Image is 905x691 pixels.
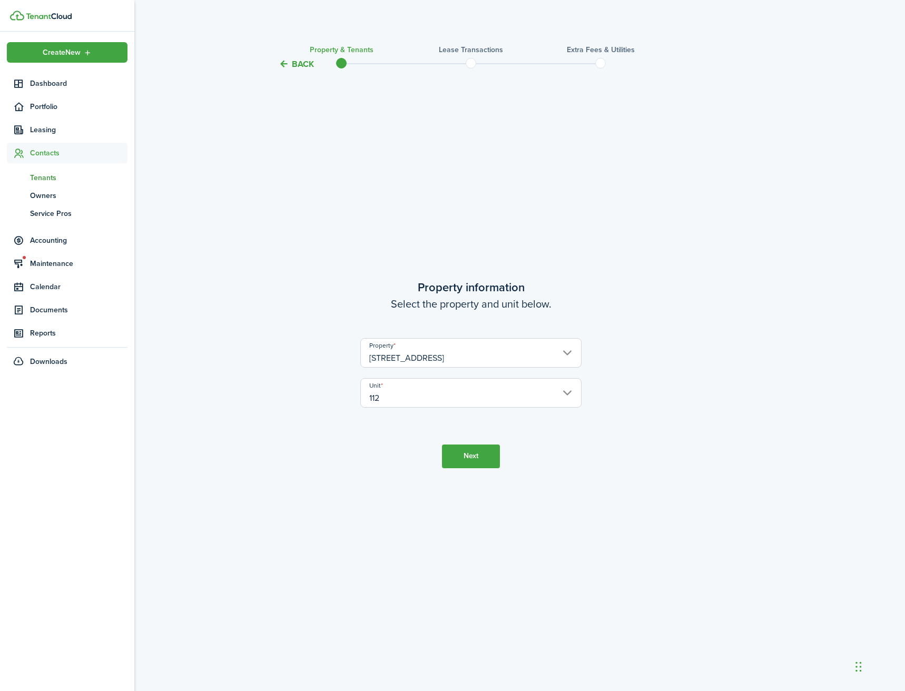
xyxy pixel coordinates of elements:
span: Tenants [30,172,127,183]
img: TenantCloud [10,11,24,21]
span: Maintenance [30,258,127,269]
span: Documents [30,304,127,315]
h3: Property & Tenants [310,44,373,55]
button: Next [442,445,500,468]
input: Select a unit [360,378,582,408]
span: Downloads [30,356,67,367]
a: Dashboard [7,73,127,94]
span: Owners [30,190,127,201]
span: Leasing [30,124,127,135]
button: Open menu [7,42,127,63]
span: Contacts [30,147,127,159]
span: Accounting [30,235,127,246]
span: Portfolio [30,101,127,112]
wizard-step-header-title: Property information [250,279,692,296]
img: TenantCloud [26,13,72,19]
input: Select a property [360,338,582,368]
wizard-step-header-description: Select the property and unit below. [250,296,692,312]
a: Owners [7,186,127,204]
span: Reports [30,328,127,339]
a: Service Pros [7,204,127,222]
h3: Lease Transactions [439,44,503,55]
h3: Extra fees & Utilities [567,44,635,55]
span: Calendar [30,281,127,292]
span: Dashboard [30,78,127,89]
span: Create New [43,49,81,56]
button: Back [279,58,314,70]
iframe: Chat Widget [730,577,905,691]
a: Reports [7,323,127,343]
span: Service Pros [30,208,127,219]
a: Tenants [7,169,127,186]
div: Drag [855,651,862,683]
